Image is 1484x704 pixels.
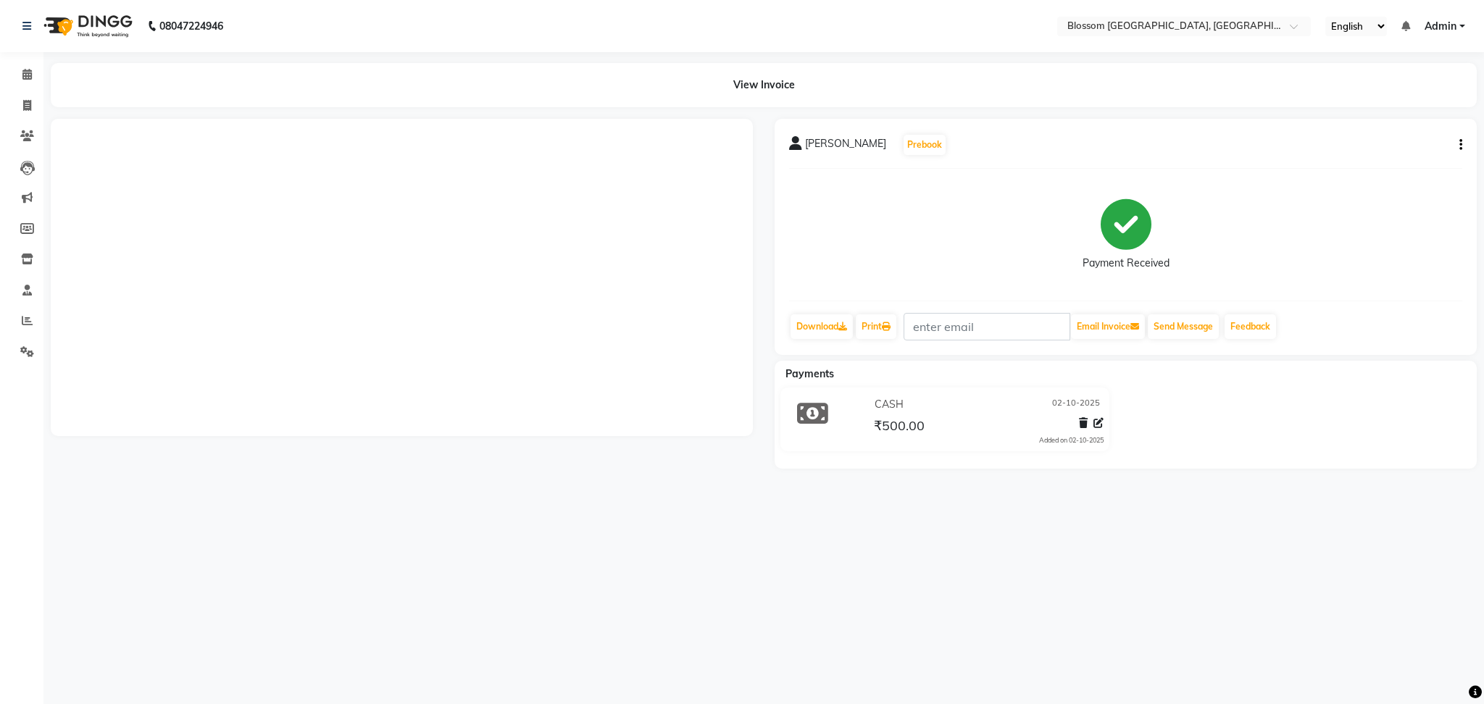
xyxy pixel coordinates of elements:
[875,397,904,412] span: CASH
[51,63,1477,107] div: View Invoice
[791,314,853,339] a: Download
[1071,314,1145,339] button: Email Invoice
[1425,19,1456,34] span: Admin
[904,313,1070,340] input: enter email
[1052,397,1100,412] span: 02-10-2025
[1148,314,1219,339] button: Send Message
[805,136,886,156] span: [PERSON_NAME]
[874,417,925,437] span: ₹500.00
[159,6,223,46] b: 08047224946
[904,135,946,155] button: Prebook
[785,367,834,380] span: Payments
[1225,314,1276,339] a: Feedback
[1039,435,1104,445] div: Added on 02-10-2025
[856,314,896,339] a: Print
[1083,256,1170,271] div: Payment Received
[37,6,136,46] img: logo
